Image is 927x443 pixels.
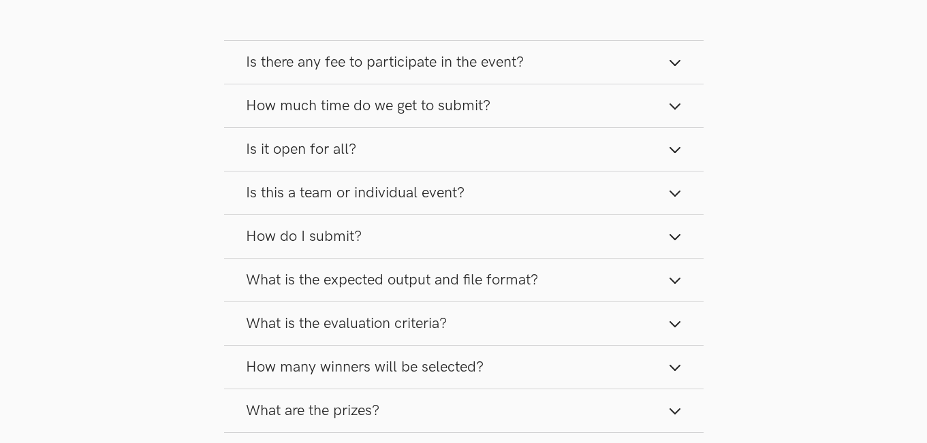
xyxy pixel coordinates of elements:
[224,215,704,258] button: How do I submit?
[246,184,465,202] span: Is this a team or individual event?
[246,271,538,289] span: What is the expected output and file format?
[246,53,524,71] span: Is there any fee to participate in the event?
[224,128,704,171] button: Is it open for all?
[246,140,356,159] span: Is it open for all?
[224,259,704,301] button: What is the expected output and file format?
[246,401,379,420] span: What are the prizes?
[246,227,362,246] span: How do I submit?
[246,97,490,115] span: How much time do we get to submit?
[224,171,704,214] button: Is this a team or individual event?
[224,389,704,432] button: What are the prizes?
[224,346,704,389] button: How many winners will be selected?
[246,314,447,333] span: What is the evaluation criteria?
[246,358,484,376] span: How many winners will be selected?
[224,41,704,84] button: Is there any fee to participate in the event?
[224,302,704,345] button: What is the evaluation criteria?
[224,84,704,127] button: How much time do we get to submit?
